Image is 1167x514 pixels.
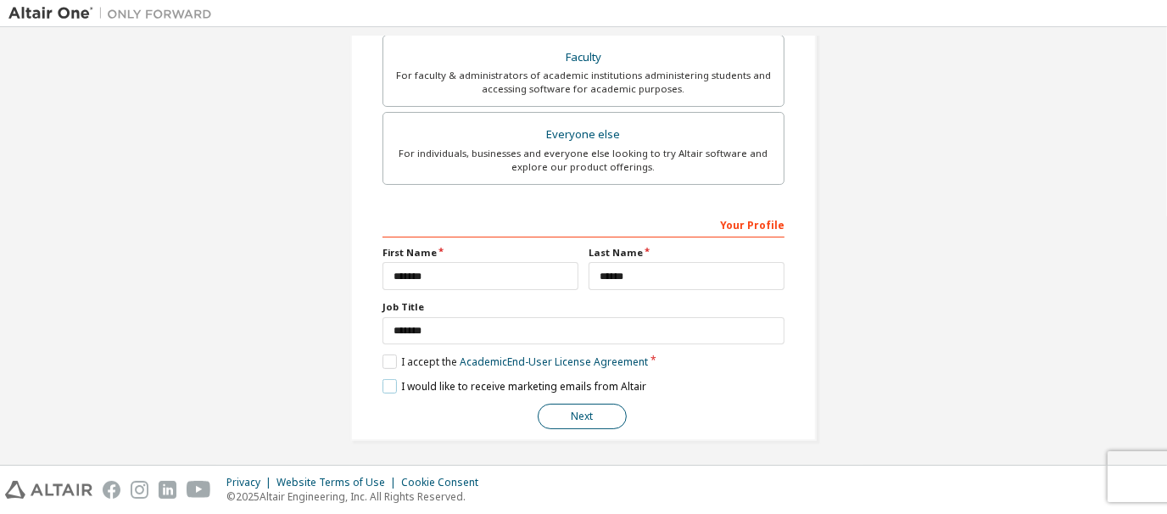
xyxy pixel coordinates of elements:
label: First Name [382,246,578,260]
a: Academic End-User License Agreement [460,355,648,369]
img: youtube.svg [187,481,211,499]
div: For individuals, businesses and everyone else looking to try Altair software and explore our prod... [394,147,773,174]
img: instagram.svg [131,481,148,499]
div: Privacy [226,476,276,489]
div: Everyone else [394,123,773,147]
label: Job Title [382,300,785,314]
label: I would like to receive marketing emails from Altair [382,379,646,394]
img: Altair One [8,5,221,22]
div: For faculty & administrators of academic institutions administering students and accessing softwa... [394,69,773,96]
button: Next [538,404,627,429]
img: facebook.svg [103,481,120,499]
div: Faculty [394,46,773,70]
label: I accept the [382,355,648,369]
label: Last Name [589,246,785,260]
img: linkedin.svg [159,481,176,499]
div: Website Terms of Use [276,476,401,489]
div: Your Profile [382,210,785,237]
p: © 2025 Altair Engineering, Inc. All Rights Reserved. [226,489,489,504]
div: Cookie Consent [401,476,489,489]
img: altair_logo.svg [5,481,92,499]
